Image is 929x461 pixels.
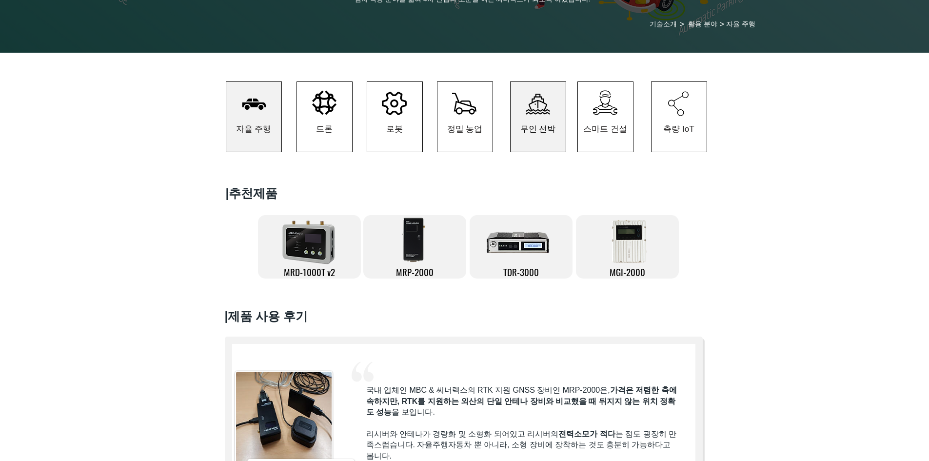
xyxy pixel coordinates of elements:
span: 가격은 저렴한 축에 속하지만, RTK를 지원하는 외산의 단일 안테나 장비와 비교했을 때 뒤지지 않는 위치 정확도 성능 [366,386,677,416]
a: MGI-2000 [576,215,679,279]
a: 무인 선박 [510,81,566,152]
a: MRD-1000T v2 [258,215,361,279]
a: TDR-3000 [470,215,573,279]
a: 측량 IoT [651,81,707,152]
span: 무인 선박 [520,123,556,135]
a: 드론 [296,81,353,152]
span: 자율 주행 [236,123,272,135]
span: > [680,20,684,28]
img: MRP-2000-removebg-preview.png [400,215,430,264]
a: 로봇 [367,81,423,152]
span: 리시버와 안테나가 경량화 및 소형화 되어있고 리시버의 는 점도 굉장히 만족스럽습니다. 자율주행자동차 뿐 아니라, 소형 장비에 장착하는 것도 충분히 가능하다고 봅니다. [366,430,676,460]
span: ​|추천제품 [226,186,278,200]
span: > [720,20,724,28]
img: TDR-3000-removebg-preview.png [485,215,557,264]
span: 국내 업체인 MBC & 씨너렉스의 RTK 지원 GNSS 장비인 MRP-2000은, 을 보입니다. [366,386,677,416]
a: 자율 주행 [720,19,762,29]
a: MRP-2000 [363,215,466,279]
span: 측량 IoT [663,123,694,135]
a: 기술소개 [645,19,682,29]
span: 기술소개 [650,20,677,29]
span: 드론 [316,123,333,135]
a: 정밀 농업 [437,81,493,152]
span: 활용 분야 [688,20,717,29]
img: MGI2000_front-removebg-preview.png [607,218,651,267]
span: MRD-1000T v2 [284,265,335,279]
span: MGI-2000 [610,265,645,279]
a: 활용 분야 [682,19,724,29]
span: TDR-3000 [503,265,539,279]
span: MRP-2000 [396,265,434,279]
span: 자율 주행 [726,20,755,29]
span: 스마트 건설 [583,123,627,135]
a: 스마트 건설 [577,81,633,152]
a: 자율 주행 [226,81,282,152]
span: 전력소모가 적다 [558,430,615,438]
span: 로봇 [386,123,403,135]
iframe: Wix Chat [749,154,929,461]
span: ​|제품 사용 후기 [225,309,308,323]
span: 정밀 농업 [447,123,483,135]
img: 제목 없음-3.png [276,215,342,268]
